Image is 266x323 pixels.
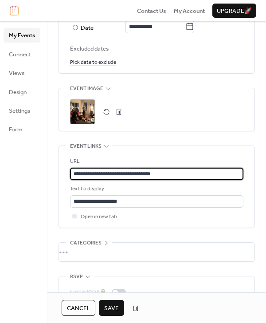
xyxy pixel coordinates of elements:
[99,300,124,316] button: Save
[4,47,40,61] a: Connect
[70,239,102,248] span: Categories
[9,50,31,59] span: Connect
[70,142,102,151] span: Event links
[81,213,117,221] span: Open in new tab
[70,157,242,166] div: URL
[174,7,205,16] span: My Account
[4,85,40,99] a: Design
[70,58,116,67] span: Pick date to exclude
[9,69,24,78] span: Views
[9,88,27,97] span: Design
[70,185,242,193] div: Text to display
[4,66,40,80] a: Views
[137,7,166,16] span: Contact Us
[70,272,83,281] span: RSVP
[4,122,40,136] a: Form
[70,84,103,93] span: Event image
[104,304,119,313] span: Save
[81,23,194,33] div: Date
[70,44,243,53] span: Excluded dates
[137,6,166,15] a: Contact Us
[4,28,40,42] a: My Events
[9,31,35,40] span: My Events
[174,6,205,15] a: My Account
[4,103,40,118] a: Settings
[212,4,256,18] button: Upgrade🚀
[67,304,90,313] span: Cancel
[59,243,254,261] div: •••
[70,99,95,124] div: ;
[10,6,19,16] img: logo
[217,7,252,16] span: Upgrade 🚀
[62,300,95,316] button: Cancel
[9,106,30,115] span: Settings
[9,125,23,134] span: Form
